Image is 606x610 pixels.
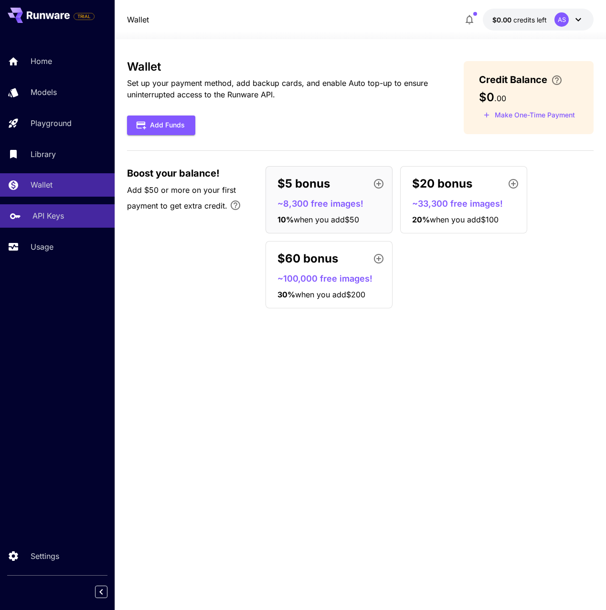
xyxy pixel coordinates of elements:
[127,14,149,25] a: Wallet
[127,77,434,100] p: Set up your payment method, add backup cards, and enable Auto top-up to ensure uninterrupted acce...
[479,108,579,123] button: Make a one-time, non-recurring payment
[492,15,547,25] div: $0.00
[127,185,236,210] span: Add $50 or more on your first payment to get extra credit.
[74,13,94,20] span: TRIAL
[31,55,52,67] p: Home
[513,16,547,24] span: credits left
[31,241,53,252] p: Usage
[127,14,149,25] nav: breadcrumb
[277,197,388,210] p: ~8,300 free images!
[127,60,434,74] h3: Wallet
[412,197,523,210] p: ~33,300 free images!
[31,179,53,190] p: Wallet
[226,196,245,215] button: Bonus applies only to your first payment, up to 30% on the first $1,000.
[32,210,64,221] p: API Keys
[277,250,338,267] p: $60 bonus
[127,166,220,180] span: Boost your balance!
[294,215,359,224] span: when you add $50
[95,586,107,598] button: Collapse sidebar
[277,272,388,285] p: ~100,000 free images!
[295,290,365,299] span: when you add $200
[479,90,494,104] span: $0
[494,94,506,103] span: . 00
[412,175,472,192] p: $20 bonus
[412,215,430,224] span: 20 %
[31,117,72,129] p: Playground
[31,148,56,160] p: Library
[102,583,115,600] div: Collapse sidebar
[31,550,59,562] p: Settings
[492,16,513,24] span: $0.00
[127,116,195,135] button: Add Funds
[277,215,294,224] span: 10 %
[277,175,330,192] p: $5 bonus
[74,11,95,22] span: Add your payment card to enable full platform functionality.
[547,74,566,86] button: Enter your card details and choose an Auto top-up amount to avoid service interruptions. We'll au...
[430,215,499,224] span: when you add $100
[277,290,295,299] span: 30 %
[554,12,569,27] div: AS
[483,9,594,31] button: $0.00AS
[479,73,547,87] span: Credit Balance
[31,86,57,98] p: Models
